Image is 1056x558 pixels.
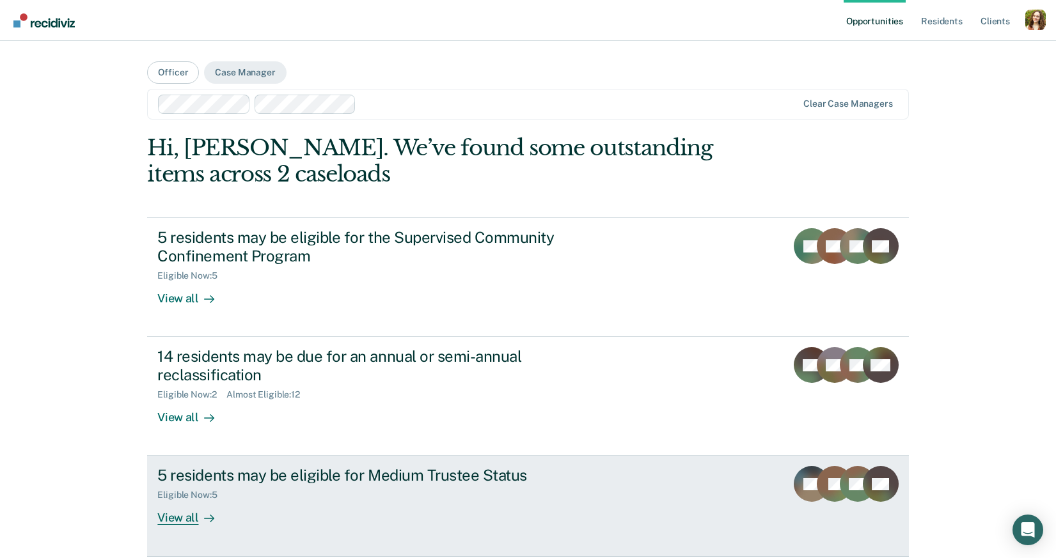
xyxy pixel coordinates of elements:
div: Eligible Now : 5 [157,490,227,500]
div: View all [157,281,229,306]
a: 5 residents may be eligible for Medium Trustee StatusEligible Now:5View all [147,456,908,556]
button: Profile dropdown button [1025,10,1046,30]
div: 5 residents may be eligible for Medium Trustee Status [157,466,606,484]
a: 14 residents may be due for an annual or semi-annual reclassificationEligible Now:2Almost Eligibl... [147,337,908,456]
button: Case Manager [204,61,286,84]
div: Clear case managers [803,98,892,109]
div: Hi, [PERSON_NAME]. We’ve found some outstanding items across 2 caseloads [147,135,756,187]
div: Open Intercom Messenger [1013,515,1043,545]
div: Almost Eligible : 12 [226,389,310,400]
a: 5 residents may be eligible for the Supervised Community Confinement ProgramEligible Now:5View all [147,217,908,337]
div: 14 residents may be due for an annual or semi-annual reclassification [157,347,606,384]
div: Eligible Now : 2 [157,389,226,400]
div: Eligible Now : 5 [157,270,227,281]
div: View all [157,500,229,525]
div: 5 residents may be eligible for the Supervised Community Confinement Program [157,228,606,265]
img: Recidiviz [13,13,75,27]
button: Officer [147,61,199,84]
div: View all [157,400,229,425]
